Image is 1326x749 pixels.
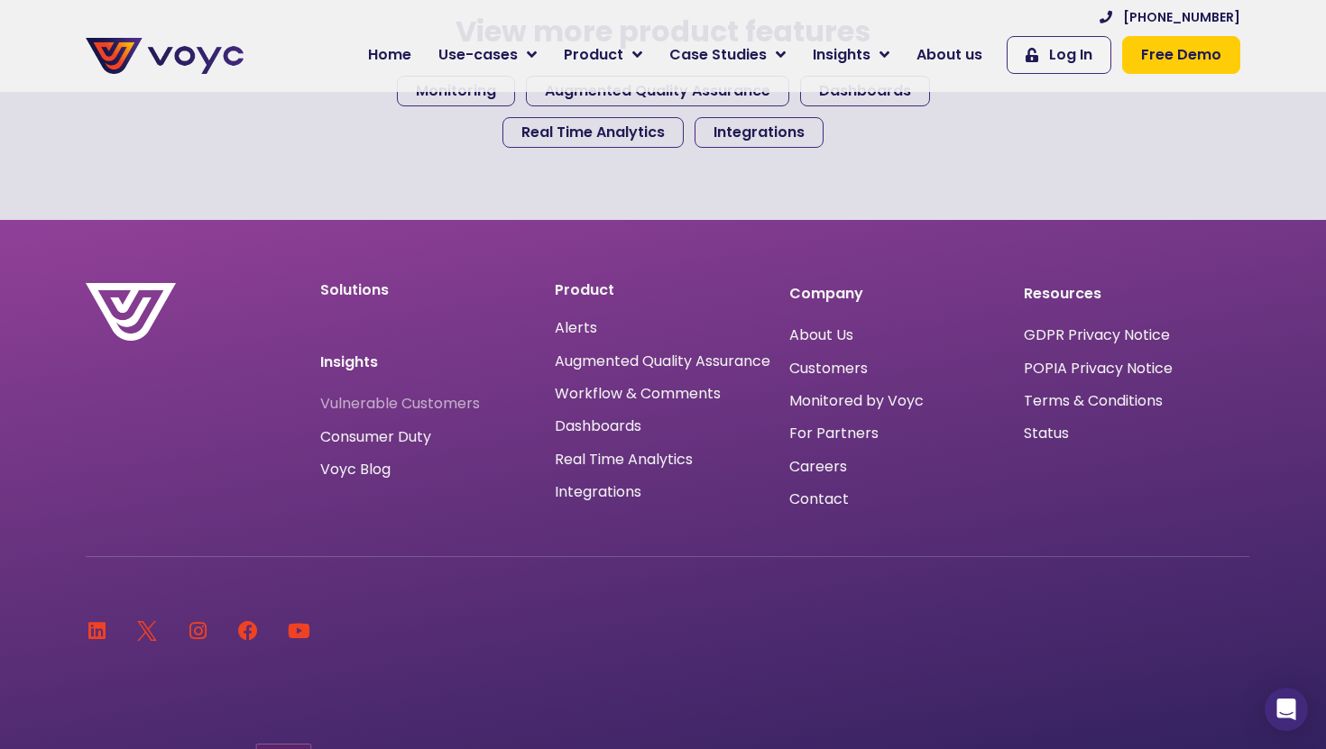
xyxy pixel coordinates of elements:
[789,283,1006,305] p: Company
[1265,688,1308,731] div: Open Intercom Messenger
[416,84,496,98] span: Monitoring
[355,37,425,73] a: Home
[320,279,389,300] a: Solutions
[368,44,411,66] span: Home
[1049,44,1092,66] span: Log In
[1007,36,1111,74] a: Log In
[916,44,982,66] span: About us
[564,44,623,66] span: Product
[656,37,799,73] a: Case Studies
[1024,283,1240,305] p: Resources
[669,44,767,66] span: Case Studies
[555,283,771,297] p: Product
[555,352,770,370] a: Augmented Quality Assurance
[320,352,537,373] p: Insights
[1123,8,1240,27] span: [PHONE_NUMBER]
[819,84,911,98] span: Dashboards
[799,37,903,73] a: Insights
[502,117,684,148] a: Real Time Analytics
[1141,44,1221,66] span: Free Demo
[1122,36,1240,74] a: Free Demo
[425,37,550,73] a: Use-cases
[521,125,665,140] span: Real Time Analytics
[545,84,770,98] span: Augmented Quality Assurance
[1100,8,1240,27] a: [PHONE_NUMBER]
[714,125,805,140] span: Integrations
[320,430,431,444] a: Consumer Duty
[903,37,996,73] a: About us
[695,117,824,148] a: Integrations
[550,37,656,73] a: Product
[320,397,480,411] a: Vulnerable Customers
[86,38,244,74] img: voyc-full-logo
[438,44,518,66] span: Use-cases
[813,44,870,66] span: Insights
